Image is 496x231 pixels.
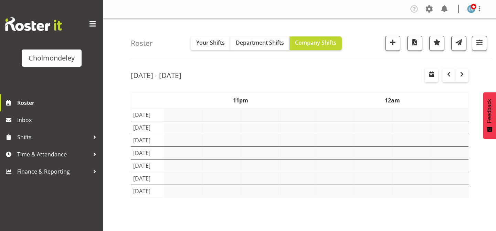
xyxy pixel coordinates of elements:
[429,36,444,51] button: Highlight an important date within the roster.
[407,36,422,51] button: Download a PDF of the roster according to the set date range.
[17,98,100,108] span: Roster
[483,92,496,139] button: Feedback - Show survey
[17,149,89,159] span: Time & Attendance
[191,36,230,50] button: Your Shifts
[289,36,342,50] button: Company Shifts
[295,39,336,46] span: Company Shifts
[165,92,317,108] th: 11pm
[131,121,165,134] td: [DATE]
[131,146,165,159] td: [DATE]
[425,68,438,82] button: Select a specific date within the roster.
[317,92,468,108] th: 12am
[5,17,62,31] img: Rosterit website logo
[236,39,284,46] span: Department Shifts
[29,53,75,63] div: Cholmondeley
[131,134,165,146] td: [DATE]
[467,5,475,13] img: evie-guard1532.jpg
[385,36,400,51] button: Add a new shift
[451,36,466,51] button: Send a list of all shifts for the selected filtered period to all rostered employees.
[17,132,89,142] span: Shifts
[131,159,165,172] td: [DATE]
[486,99,493,123] span: Feedback
[131,185,165,197] td: [DATE]
[472,36,487,51] button: Filter Shifts
[230,36,289,50] button: Department Shifts
[196,39,225,46] span: Your Shifts
[131,71,181,80] h2: [DATE] - [DATE]
[131,39,153,47] h4: Roster
[17,166,89,177] span: Finance & Reporting
[17,115,100,125] span: Inbox
[131,108,165,121] td: [DATE]
[131,172,165,185] td: [DATE]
